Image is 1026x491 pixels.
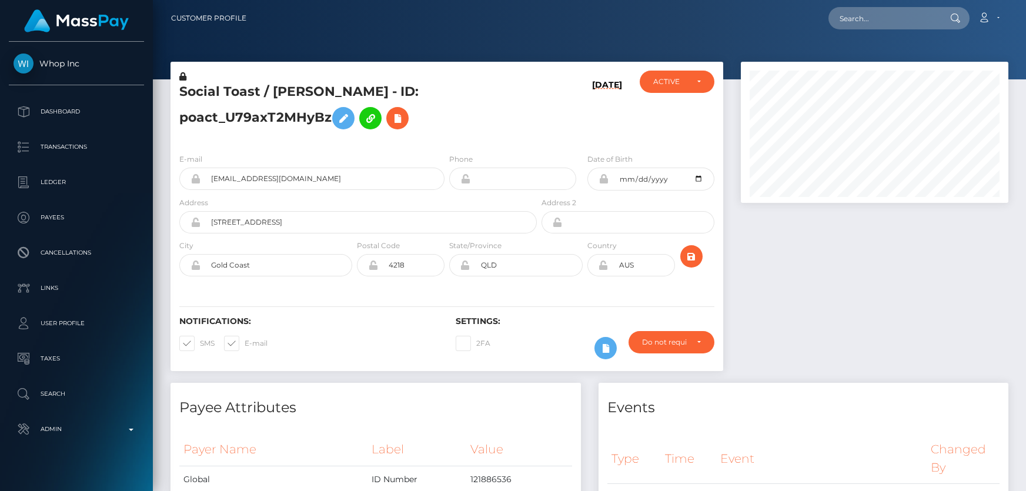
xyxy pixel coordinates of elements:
[828,7,939,29] input: Search...
[14,279,139,297] p: Links
[179,83,530,135] h5: Social Toast / [PERSON_NAME] - ID: poact_U79axT2MHyBz
[449,154,473,165] label: Phone
[9,344,144,373] a: Taxes
[14,103,139,121] p: Dashboard
[179,336,215,351] label: SMS
[179,316,438,326] h6: Notifications:
[587,241,617,251] label: Country
[587,154,633,165] label: Date of Birth
[629,331,714,353] button: Do not require
[179,433,367,466] th: Payer Name
[927,433,1000,483] th: Changed By
[661,433,716,483] th: Time
[653,77,687,86] div: ACTIVE
[14,350,139,368] p: Taxes
[14,209,139,226] p: Payees
[9,203,144,232] a: Payees
[9,168,144,197] a: Ledger
[367,433,467,466] th: Label
[14,244,139,262] p: Cancellations
[9,97,144,126] a: Dashboard
[9,309,144,338] a: User Profile
[456,316,714,326] h6: Settings:
[542,198,576,208] label: Address 2
[14,54,34,74] img: Whop Inc
[456,336,490,351] label: 2FA
[179,154,202,165] label: E-mail
[640,71,714,93] button: ACTIVE
[14,315,139,332] p: User Profile
[607,433,661,483] th: Type
[179,398,572,418] h4: Payee Attributes
[9,58,144,69] span: Whop Inc
[9,379,144,409] a: Search
[24,9,129,32] img: MassPay Logo
[179,198,208,208] label: Address
[592,80,622,139] h6: [DATE]
[179,241,193,251] label: City
[9,132,144,162] a: Transactions
[357,241,400,251] label: Postal Code
[14,420,139,438] p: Admin
[9,273,144,303] a: Links
[14,138,139,156] p: Transactions
[642,338,687,347] div: Do not require
[14,385,139,403] p: Search
[716,433,927,483] th: Event
[466,433,572,466] th: Value
[9,415,144,444] a: Admin
[224,336,268,351] label: E-mail
[9,238,144,268] a: Cancellations
[449,241,502,251] label: State/Province
[14,173,139,191] p: Ledger
[607,398,1000,418] h4: Events
[171,6,246,31] a: Customer Profile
